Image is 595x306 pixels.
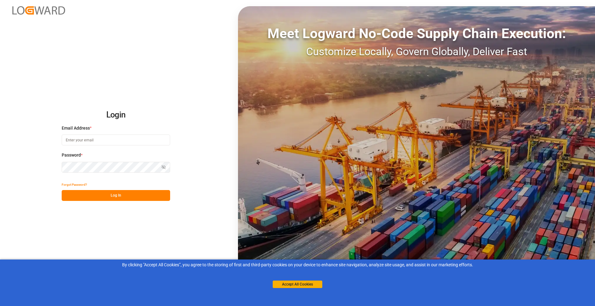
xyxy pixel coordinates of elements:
[12,6,65,15] img: Logward_new_orange.png
[238,23,595,44] div: Meet Logward No-Code Supply Chain Execution:
[62,135,170,145] input: Enter your email
[273,281,322,288] button: Accept All Cookies
[62,105,170,125] h2: Login
[62,179,87,190] button: Forgot Password?
[62,190,170,201] button: Log In
[62,125,90,131] span: Email Address
[62,152,81,158] span: Password
[238,44,595,60] div: Customize Locally, Govern Globally, Deliver Fast
[4,262,591,268] div: By clicking "Accept All Cookies”, you agree to the storing of first and third-party cookies on yo...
